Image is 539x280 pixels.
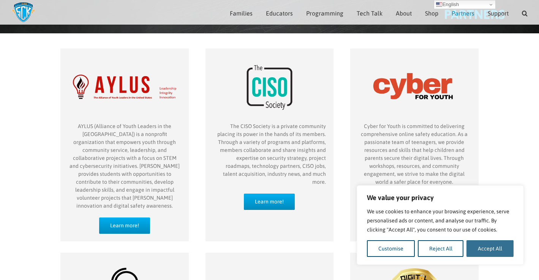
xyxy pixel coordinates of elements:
a: Learn more! [244,194,295,210]
img: AYLUS [68,52,181,123]
span: About [396,10,412,16]
span: Support [488,10,509,16]
span: Partners [452,10,474,16]
span: Educators [266,10,293,16]
p: Cyber for Youth is committed to delivering comprehensive online safety education. As a passionate... [358,122,471,186]
img: en [436,2,442,8]
p: We value your privacy [367,193,514,202]
span: Tech Talk [357,10,383,16]
p: AYLUS (Alliance of Youth Leaders in the [GEOGRAPHIC_DATA]) is a nonprofit organization that empow... [68,122,181,210]
p: We use cookies to enhance your browsing experience, serve personalised ads or content, and analys... [367,207,514,234]
span: Learn more! [110,222,139,229]
a: partner-Cyberama [213,256,326,262]
button: Customise [367,240,415,257]
img: Cyber for Youth [358,52,471,123]
button: Reject All [418,240,464,257]
a: partner-CISO-Society [213,52,326,58]
a: partner-Cyber-for-Youth [358,52,471,58]
a: partner-Aylus [68,52,181,58]
button: Accept All [466,240,514,257]
a: Learn more! [99,217,150,234]
span: Families [230,10,253,16]
img: Savvy Cyber Kids Logo [11,2,35,23]
span: Programming [306,10,343,16]
img: CISO Society [213,52,326,123]
p: The CISO Society is a private community placing its power in the hands of its members. Through a ... [213,122,326,186]
a: partner-cyber-collective [68,256,181,262]
span: Shop [425,10,438,16]
span: Learn more! [255,199,284,205]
